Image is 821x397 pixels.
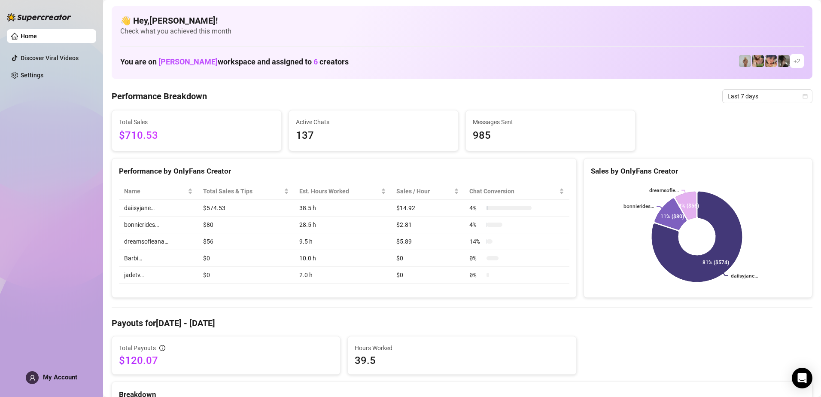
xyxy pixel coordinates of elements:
span: Total Sales & Tips [203,186,282,196]
span: 39.5 [355,354,569,367]
span: Total Sales [119,117,274,127]
div: Open Intercom Messenger [792,368,812,388]
td: $5.89 [391,233,465,250]
img: logo-BBDzfeDw.svg [7,13,71,21]
span: Total Payouts [119,343,156,353]
td: bonnierides… [119,217,198,233]
td: $0 [391,267,465,284]
td: 10.0 h [294,250,391,267]
a: Settings [21,72,43,79]
span: Chat Conversion [469,186,557,196]
span: $120.07 [119,354,333,367]
span: 137 [296,128,451,144]
span: $710.53 [119,128,274,144]
td: $2.81 [391,217,465,233]
h4: Performance Breakdown [112,90,207,102]
span: Active Chats [296,117,451,127]
text: bonnierides… [623,203,654,209]
span: 14 % [469,237,483,246]
span: 0 % [469,253,483,263]
span: 0 % [469,270,483,280]
th: Sales / Hour [391,183,465,200]
img: dreamsofleana [752,55,764,67]
th: Chat Conversion [464,183,569,200]
span: My Account [43,373,77,381]
td: $56 [198,233,294,250]
td: Barbi… [119,250,198,267]
td: 9.5 h [294,233,391,250]
a: Discover Viral Videos [21,55,79,61]
td: jadetv… [119,267,198,284]
text: dreamsofle... [649,187,679,193]
span: info-circle [159,345,165,351]
th: Total Sales & Tips [198,183,294,200]
td: $0 [391,250,465,267]
span: Sales / Hour [396,186,453,196]
div: Performance by OnlyFans Creator [119,165,569,177]
span: 4 % [469,203,483,213]
span: [PERSON_NAME] [158,57,218,66]
span: + 2 [794,56,800,66]
td: $574.53 [198,200,294,217]
h1: You are on workspace and assigned to creators [120,57,349,67]
div: Sales by OnlyFans Creator [591,165,805,177]
img: Barbi [739,55,751,67]
span: Name [124,186,186,196]
span: 6 [313,57,318,66]
img: bonnierides [765,55,777,67]
td: $14.92 [391,200,465,217]
td: 2.0 h [294,267,391,284]
td: 28.5 h [294,217,391,233]
a: Home [21,33,37,40]
td: $80 [198,217,294,233]
td: daiisyjane… [119,200,198,217]
span: Messages Sent [473,117,628,127]
span: calendar [803,94,808,99]
span: Hours Worked [355,343,569,353]
span: user [29,375,36,381]
td: $0 [198,250,294,267]
text: daiisyjane… [730,273,757,279]
span: Last 7 days [727,90,807,103]
td: 38.5 h [294,200,391,217]
th: Name [119,183,198,200]
img: daiisyjane [778,55,790,67]
td: $0 [198,267,294,284]
span: 4 % [469,220,483,229]
h4: 👋 Hey, [PERSON_NAME] ! [120,15,804,27]
h4: Payouts for [DATE] - [DATE] [112,317,812,329]
span: 985 [473,128,628,144]
span: Check what you achieved this month [120,27,804,36]
td: dreamsofleana… [119,233,198,250]
div: Est. Hours Worked [299,186,379,196]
